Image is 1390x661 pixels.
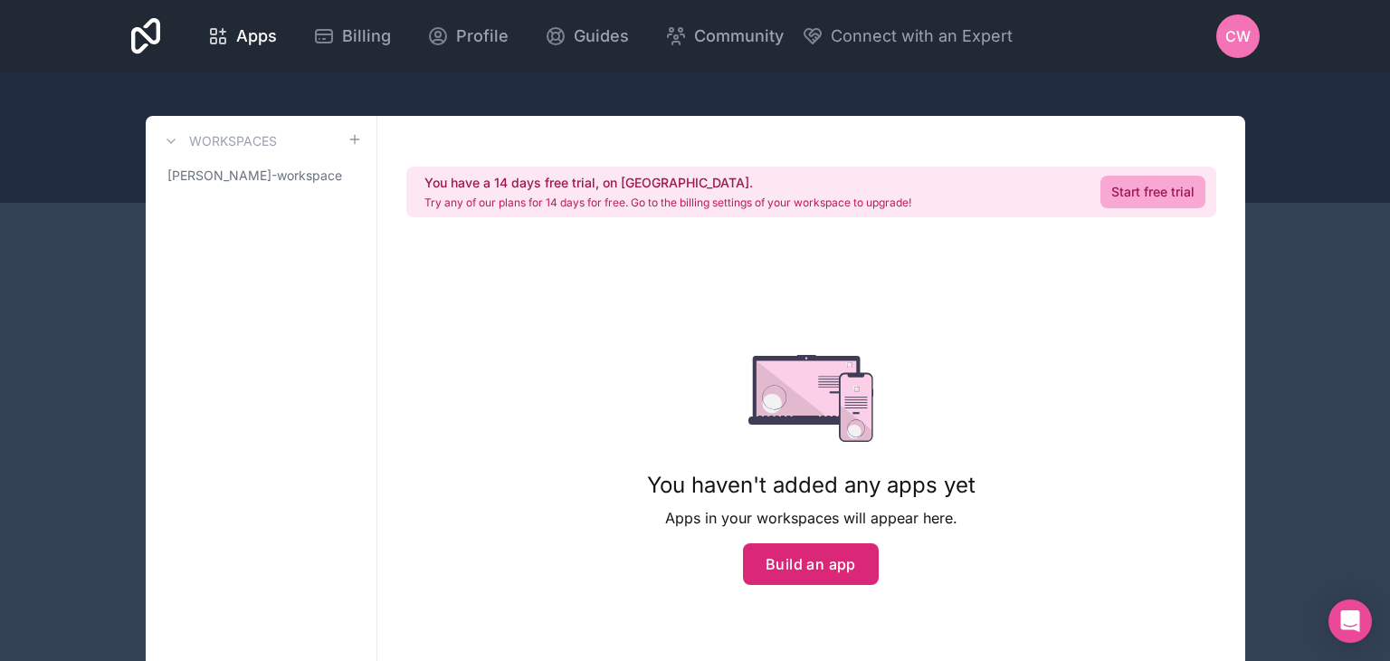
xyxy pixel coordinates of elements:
a: Apps [193,16,291,56]
img: empty state [748,355,874,442]
a: Start free trial [1100,176,1205,208]
button: Build an app [743,543,879,585]
span: Community [694,24,784,49]
h3: Workspaces [189,132,277,150]
a: [PERSON_NAME]-workspace [160,159,362,192]
span: CW [1225,25,1251,47]
a: Community [651,16,798,56]
span: Connect with an Expert [831,24,1013,49]
h1: You haven't added any apps yet [647,471,976,500]
a: Profile [413,16,523,56]
div: Open Intercom Messenger [1328,599,1372,643]
h2: You have a 14 days free trial, on [GEOGRAPHIC_DATA]. [424,174,911,192]
span: [PERSON_NAME]-workspace [167,167,342,185]
button: Connect with an Expert [802,24,1013,49]
a: Workspaces [160,130,277,152]
a: Guides [530,16,643,56]
p: Apps in your workspaces will appear here. [647,507,976,529]
a: Billing [299,16,405,56]
span: Billing [342,24,391,49]
span: Guides [574,24,629,49]
span: Apps [236,24,277,49]
p: Try any of our plans for 14 days for free. Go to the billing settings of your workspace to upgrade! [424,196,911,210]
span: Profile [456,24,509,49]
